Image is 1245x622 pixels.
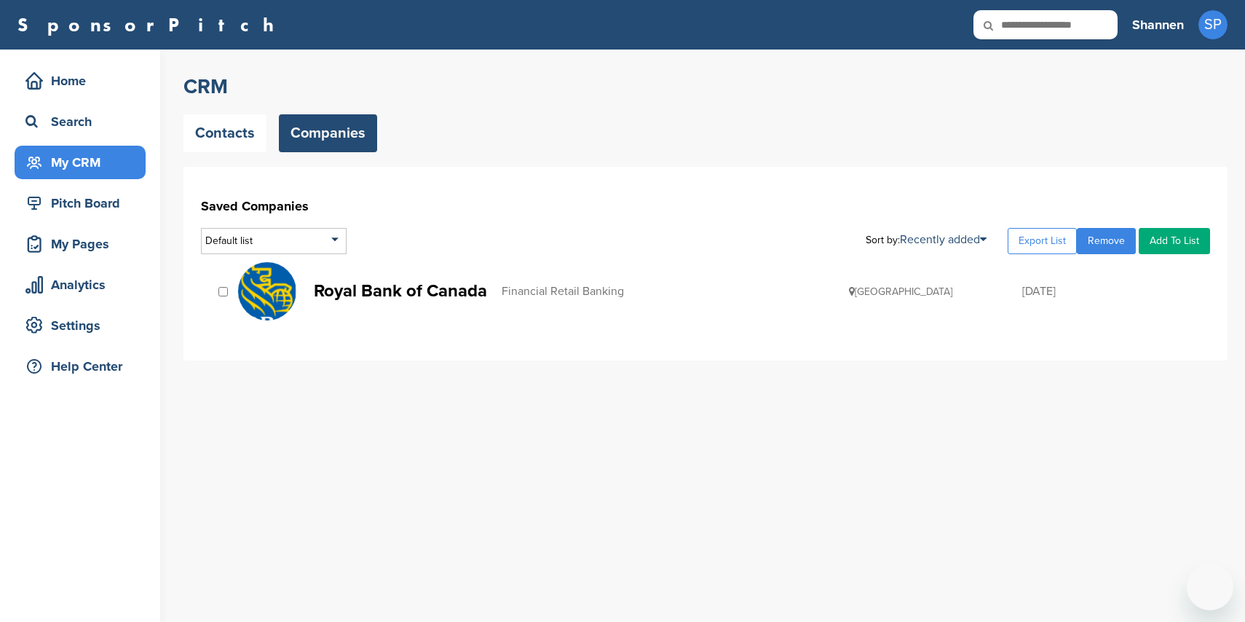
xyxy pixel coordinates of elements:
img: Open uri20141112 50798 32a6wp [238,262,296,338]
a: Open uri20141112 50798 32a6wp Royal Bank of Canada Financial Retail Banking [GEOGRAPHIC_DATA] [DATE] [237,261,1195,321]
div: Search [22,109,146,135]
iframe: Button to launch messaging window [1187,564,1233,610]
a: Search [15,105,146,138]
h1: Saved Companies [201,193,1210,219]
a: Settings [15,309,146,342]
a: Help Center [15,350,146,383]
div: [GEOGRAPHIC_DATA] [849,286,1022,297]
div: Default list [201,228,347,254]
a: Analytics [15,268,146,302]
a: Pitch Board [15,186,146,220]
div: Home [22,68,146,94]
a: Export List [1008,228,1077,254]
a: Shannen [1132,9,1184,41]
div: Help Center [22,353,146,379]
a: SponsorPitch [17,15,283,34]
a: My Pages [15,227,146,261]
a: Companies [279,114,377,152]
div: Sort by: [866,234,987,245]
a: Add To List [1139,228,1210,254]
span: SP [1198,10,1228,39]
h3: Shannen [1132,15,1184,35]
p: Royal Bank of Canada [314,282,487,300]
div: My CRM [22,149,146,176]
div: Analytics [22,272,146,298]
a: Contacts [183,114,266,152]
div: Financial Retail Banking [502,286,849,297]
div: Pitch Board [22,190,146,216]
a: Home [15,64,146,98]
div: My Pages [22,231,146,257]
div: [DATE] [1022,286,1195,297]
h2: CRM [183,74,1228,100]
a: My CRM [15,146,146,179]
a: Remove [1077,228,1136,254]
a: Recently added [900,232,987,247]
div: Settings [22,312,146,339]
